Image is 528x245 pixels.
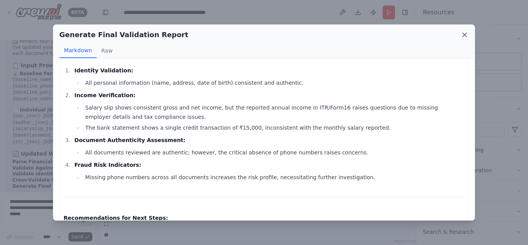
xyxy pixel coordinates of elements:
[60,29,188,40] h2: Generate Final Validation Report
[83,78,465,87] li: All personal information (name, address, date of birth) consistent and authentic.
[83,123,465,132] li: The bank statement shows a single credit transaction of ₹15,000, inconsistent with the monthly sa...
[75,92,136,98] strong: Income Verification:
[64,215,168,221] strong: Recommendations for Next Steps:
[75,162,141,168] strong: Fraud Risk Indicators:
[60,43,97,58] button: Markdown
[75,137,186,143] strong: Document Authenticity Assessment:
[83,103,465,122] li: Salary slip shows consistent gross and net income, but the reported annual income in ITR/Form16 r...
[83,148,465,157] li: All documents reviewed are authentic; however, the critical absence of phone numbers raises conce...
[83,173,465,182] li: Missing phone numbers across all documents increases the risk profile, necessitating further inve...
[97,43,117,58] button: Raw
[75,67,133,74] strong: Identity Validation:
